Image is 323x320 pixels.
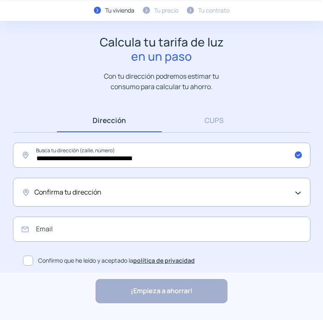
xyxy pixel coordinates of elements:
[57,108,162,132] a: Dirección
[154,6,178,15] div: Tu precio
[100,35,224,63] h1: Calcula tu tarifa de luz
[105,6,134,15] div: Tu vivienda
[38,256,195,265] span: Confirmo que he leído y aceptado la
[162,108,266,132] a: CUPS
[96,71,227,92] p: Con tu dirección podremos estimar tu consumo para calcular tu ahorro.
[198,6,230,15] div: Tu contrato
[100,49,224,64] span: en un paso
[133,256,195,264] a: política de privacidad
[34,187,101,198] span: Confirma tu dirección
